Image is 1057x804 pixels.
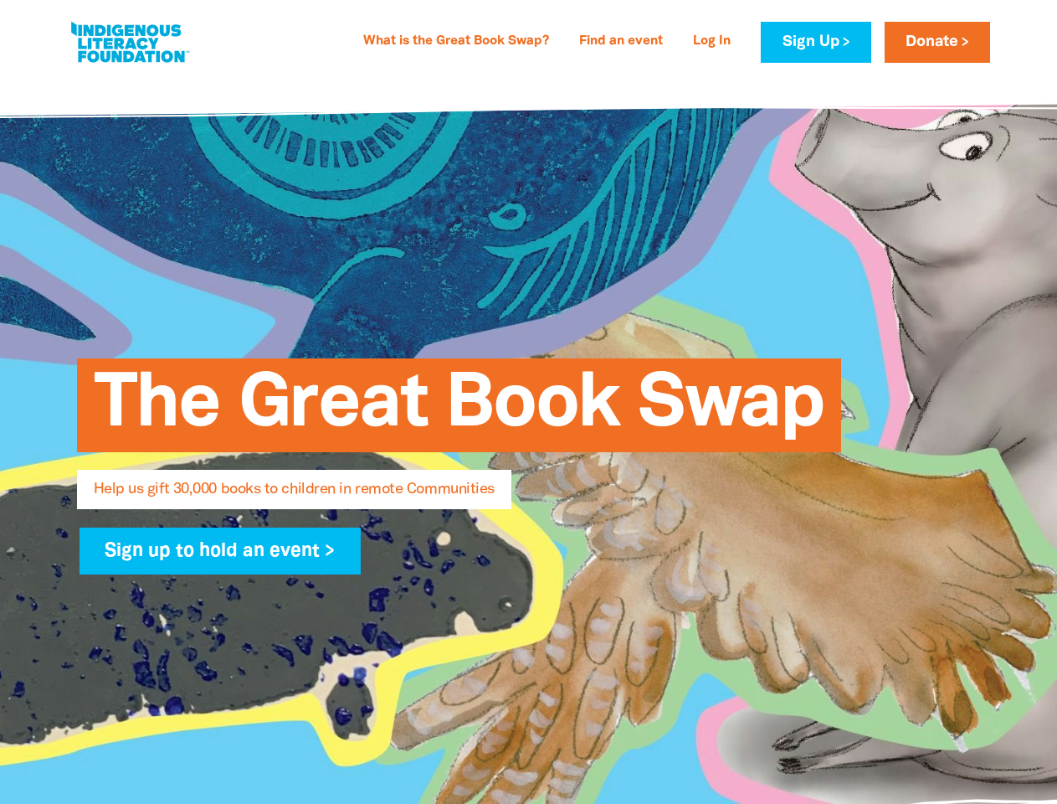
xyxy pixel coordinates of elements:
a: What is the Great Book Swap? [353,28,559,55]
a: Sign up to hold an event > [80,528,362,575]
a: Find an event [569,28,673,55]
span: The Great Book Swap [94,371,824,452]
span: Help us gift 30,000 books to children in remote Communities [94,482,495,509]
a: Sign Up [761,22,870,63]
a: Log In [683,28,741,55]
a: Donate [885,22,990,63]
